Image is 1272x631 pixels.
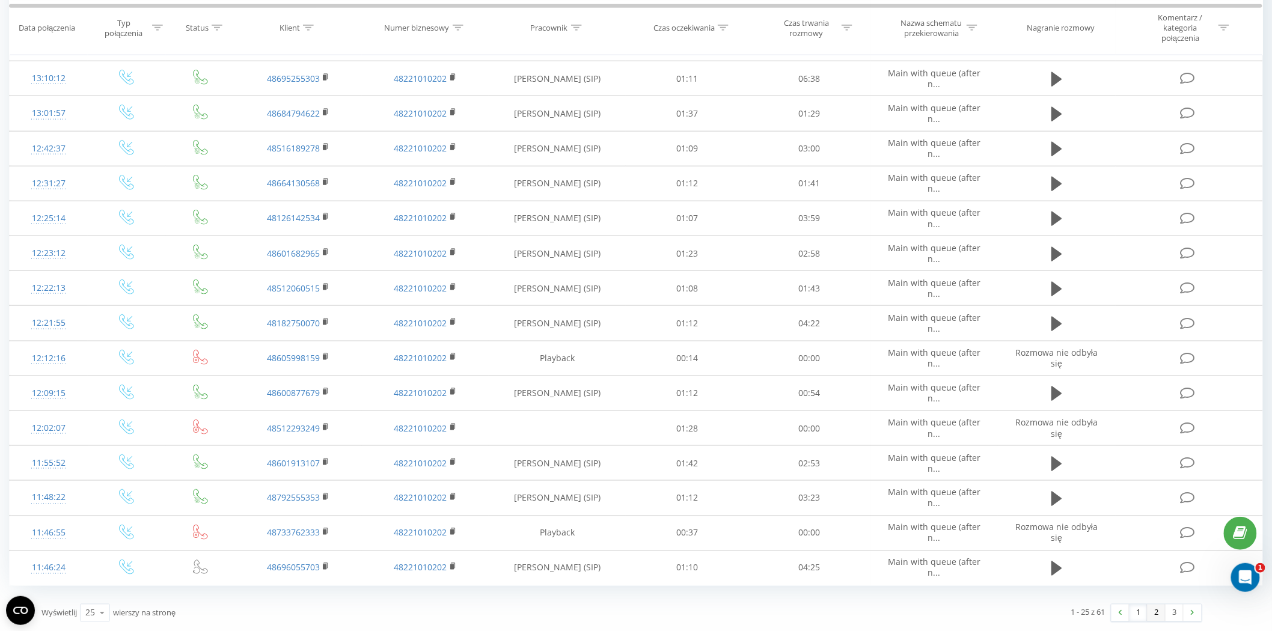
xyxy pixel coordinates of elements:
td: 01:10 [626,550,748,585]
td: 01:42 [626,446,748,481]
td: 01:07 [626,201,748,236]
div: Nagranie rozmowy [1027,23,1095,33]
span: Main with queue (after n... [888,172,980,194]
div: 1 - 25 z 61 [1071,606,1105,618]
div: Typ połączenia [99,17,149,38]
td: [PERSON_NAME] (SIP) [489,201,626,236]
td: Playback [489,516,626,550]
a: 48605998159 [267,352,320,364]
td: 01:28 [626,411,748,446]
td: [PERSON_NAME] (SIP) [489,376,626,410]
span: Main with queue (after n... [888,277,980,299]
td: 00:54 [748,376,871,410]
td: [PERSON_NAME] (SIP) [489,271,626,306]
span: 1 [1256,563,1265,573]
a: 48221010202 [394,562,447,573]
td: [PERSON_NAME] (SIP) [489,481,626,516]
td: 02:58 [748,236,871,271]
div: 13:01:57 [22,102,76,125]
span: Main with queue (after n... [888,312,980,334]
span: Main with queue (after n... [888,556,980,579]
td: [PERSON_NAME] (SIP) [489,446,626,481]
button: Open CMP widget [6,596,35,625]
div: 12:22:13 [22,276,76,300]
a: 2 [1148,605,1166,621]
span: Main with queue (after n... [888,207,980,229]
td: [PERSON_NAME] (SIP) [489,96,626,131]
td: [PERSON_NAME] (SIP) [489,306,626,341]
td: 04:25 [748,550,871,585]
span: Main with queue (after n... [888,522,980,544]
span: Rozmowa nie odbyła się [1015,347,1098,369]
td: 04:22 [748,306,871,341]
div: Nazwa schematu przekierowania [899,17,964,38]
div: 12:42:37 [22,137,76,160]
span: wierszy na stronę [113,608,176,618]
td: 03:59 [748,201,871,236]
a: 48600877679 [267,387,320,398]
div: 12:09:15 [22,382,76,405]
div: 12:21:55 [22,311,76,335]
td: 02:53 [748,446,871,481]
td: 00:37 [626,516,748,550]
iframe: Intercom live chat [1231,563,1260,592]
td: 01:43 [748,271,871,306]
a: 48601682965 [267,248,320,259]
span: Main with queue (after n... [888,416,980,439]
a: 48221010202 [394,108,447,119]
a: 48221010202 [394,422,447,434]
td: 01:41 [748,166,871,201]
div: 12:25:14 [22,207,76,230]
div: 25 [85,607,95,619]
td: 00:00 [748,411,871,446]
td: 01:09 [626,131,748,166]
a: 48221010202 [394,352,447,364]
span: Main with queue (after n... [888,452,980,474]
div: 12:12:16 [22,347,76,370]
div: 12:02:07 [22,416,76,440]
td: 06:38 [748,61,871,96]
td: 03:00 [748,131,871,166]
a: 48221010202 [394,492,447,504]
a: 48221010202 [394,282,447,294]
a: 48126142534 [267,212,320,224]
td: [PERSON_NAME] (SIP) [489,131,626,166]
td: 00:00 [748,341,871,376]
a: 48684794622 [267,108,320,119]
a: 48696055703 [267,562,320,573]
a: 1 [1130,605,1148,621]
a: 48792555353 [267,492,320,504]
span: Main with queue (after n... [888,382,980,404]
span: Main with queue (after n... [888,102,980,124]
span: Rozmowa nie odbyła się [1015,522,1098,544]
div: 11:46:55 [22,522,76,545]
div: 11:48:22 [22,486,76,510]
a: 48601913107 [267,457,320,469]
div: Data połączenia [19,23,75,33]
td: 00:00 [748,516,871,550]
td: 01:12 [626,306,748,341]
div: Klient [280,23,300,33]
div: 12:31:27 [22,172,76,195]
span: Main with queue (after n... [888,347,980,369]
a: 48221010202 [394,142,447,154]
span: Main with queue (after n... [888,67,980,90]
span: Main with queue (after n... [888,137,980,159]
td: 01:11 [626,61,748,96]
div: Status [186,23,209,33]
a: 48221010202 [394,457,447,469]
a: 48221010202 [394,527,447,538]
a: 48512293249 [267,422,320,434]
a: 48516189278 [267,142,320,154]
span: Rozmowa nie odbyła się [1015,416,1098,439]
a: 48182750070 [267,317,320,329]
a: 48221010202 [394,177,447,189]
td: 01:08 [626,271,748,306]
a: 48221010202 [394,212,447,224]
span: Main with queue (after n... [888,487,980,509]
td: 01:29 [748,96,871,131]
div: 11:55:52 [22,451,76,475]
td: 01:12 [626,166,748,201]
a: 48695255303 [267,73,320,84]
td: 00:14 [626,341,748,376]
